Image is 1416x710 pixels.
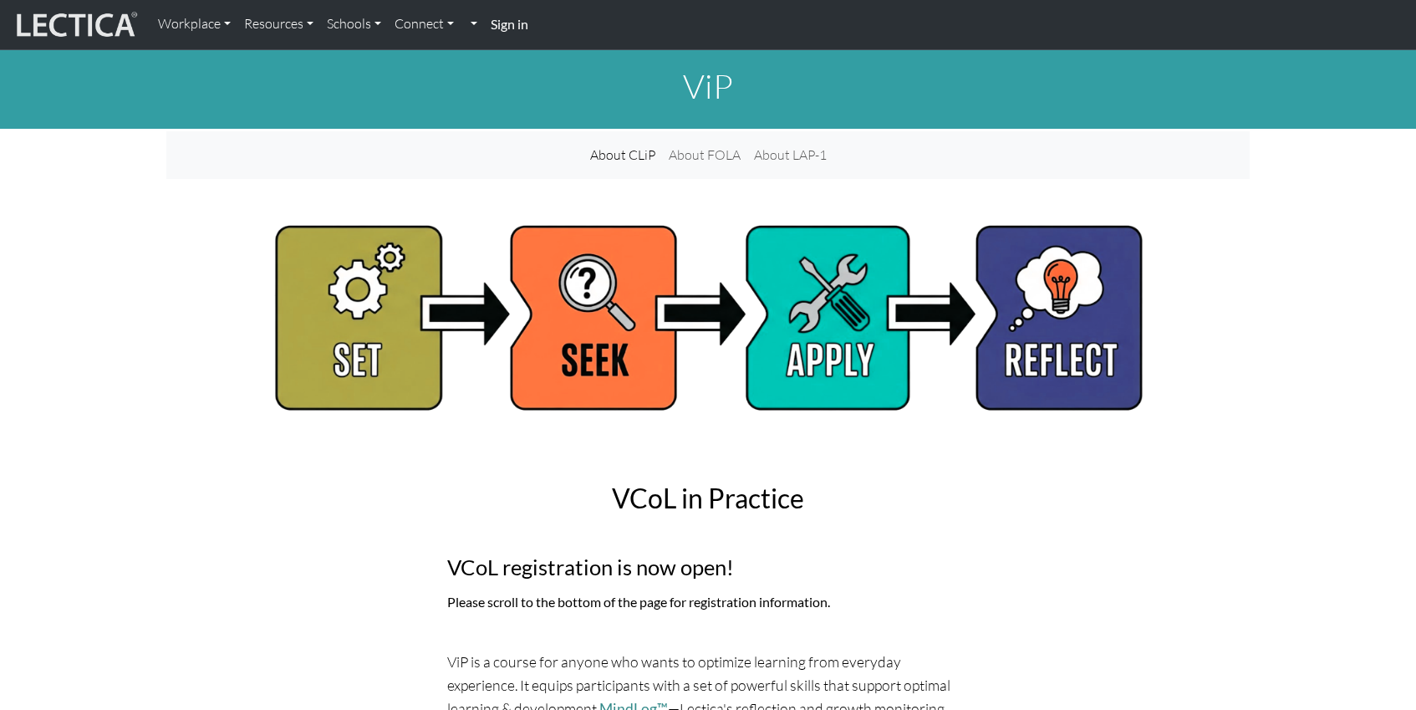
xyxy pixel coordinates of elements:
[388,7,461,42] a: Connect
[151,7,237,42] a: Workplace
[320,7,388,42] a: Schools
[447,594,969,610] h6: Please scroll to the bottom of the page for registration information.
[13,9,138,41] img: lecticalive
[267,219,1149,416] img: Ad image
[237,7,320,42] a: Resources
[447,554,969,580] h3: VCoL registration is now open!
[583,138,662,172] a: About CLiP
[166,66,1250,106] h1: ViP
[491,16,528,32] strong: Sign in
[484,7,535,43] a: Sign in
[747,138,833,172] a: About LAP-1
[662,138,747,172] a: About FOLA
[447,483,969,514] h2: VCoL in Practice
